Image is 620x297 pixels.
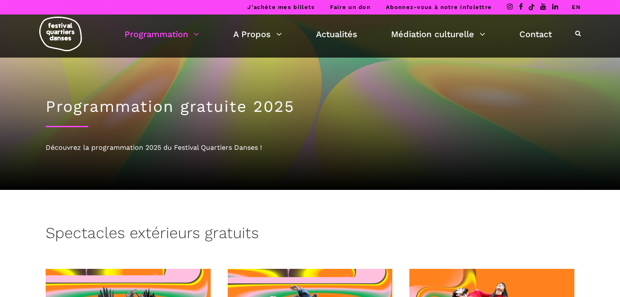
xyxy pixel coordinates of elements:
a: A Propos [233,27,282,41]
a: J’achète mes billets [247,4,315,10]
h1: Programmation gratuite 2025 [46,97,574,116]
a: Abonnez-vous à notre infolettre [386,4,492,10]
h3: Spectacles extérieurs gratuits [46,224,259,245]
img: logo-fqd-med [39,17,82,51]
a: Actualités [316,27,357,41]
a: EN [572,4,581,10]
div: Découvrez la programmation 2025 du Festival Quartiers Danses ! [46,142,574,153]
a: Contact [519,27,552,41]
a: Médiation culturelle [391,27,485,41]
a: Faire un don [330,4,371,10]
a: Programmation [125,27,199,41]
